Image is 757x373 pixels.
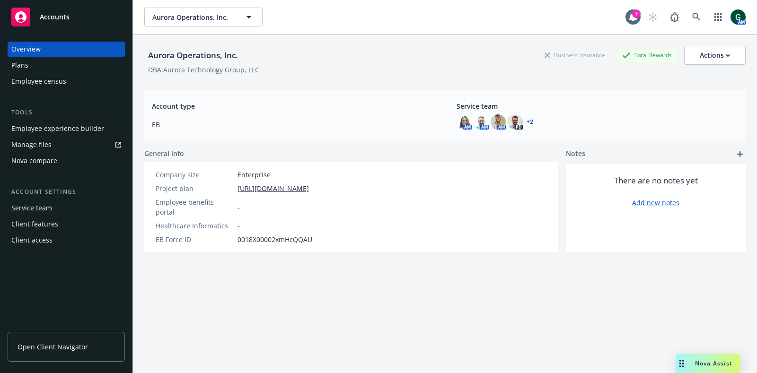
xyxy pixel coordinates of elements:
div: Business Insurance [540,49,610,61]
a: Employee experience builder [8,121,125,136]
div: Manage files [11,137,52,152]
a: Switch app [709,8,728,26]
span: Account type [152,101,433,111]
span: Service team [457,101,738,111]
a: Accounts [8,4,125,30]
a: +2 [527,119,533,125]
div: DBA: Aurora Technology Group, LLC [148,65,259,75]
a: Overview [8,42,125,57]
img: photo [508,114,523,130]
div: Total Rewards [617,49,677,61]
span: Nova Assist [695,359,732,367]
a: [URL][DOMAIN_NAME] [238,183,309,193]
span: Notes [566,148,585,160]
a: Nova compare [8,153,125,168]
a: Service team [8,200,125,216]
div: Nova compare [11,153,57,168]
div: Client features [11,217,58,232]
a: Manage files [8,137,125,152]
img: photo [491,114,506,130]
span: - [238,221,240,231]
a: Report a Bug [665,8,684,26]
a: add [734,148,746,160]
div: Company size [156,170,234,180]
div: Account settings [8,187,125,197]
span: There are no notes yet [614,175,698,186]
span: 0018X00002xmHcQQAU [238,234,312,244]
img: photo [474,114,489,130]
button: Nova Assist [676,354,740,373]
span: - [238,202,240,212]
span: Aurora Operations, Inc. [152,12,234,22]
div: Tools [8,108,125,117]
img: photo [457,114,472,130]
div: Plans [11,58,28,73]
div: Client access [11,233,53,248]
a: Plans [8,58,125,73]
div: Healthcare Informatics [156,221,234,231]
button: Aurora Operations, Inc. [144,8,263,26]
div: Aurora Operations, Inc. [144,49,242,61]
div: Overview [11,42,41,57]
div: Project plan [156,183,234,193]
a: Search [687,8,706,26]
div: Drag to move [676,354,687,373]
div: Service team [11,200,52,216]
span: EB [152,120,433,130]
span: Open Client Navigator [18,342,88,352]
span: General info [144,148,184,158]
div: EB Force ID [156,234,234,244]
a: Employee census [8,74,125,89]
div: 7 [632,9,641,18]
span: Accounts [40,13,70,21]
img: photo [731,9,746,25]
div: Employee census [11,74,66,89]
a: Add new notes [632,198,679,208]
a: Client access [8,233,125,248]
div: Employee benefits portal [156,197,234,217]
a: Start snowing [643,8,662,26]
div: Actions [700,46,730,64]
span: Enterprise [238,170,271,180]
div: Employee experience builder [11,121,104,136]
a: Client features [8,217,125,232]
button: Actions [684,46,746,65]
